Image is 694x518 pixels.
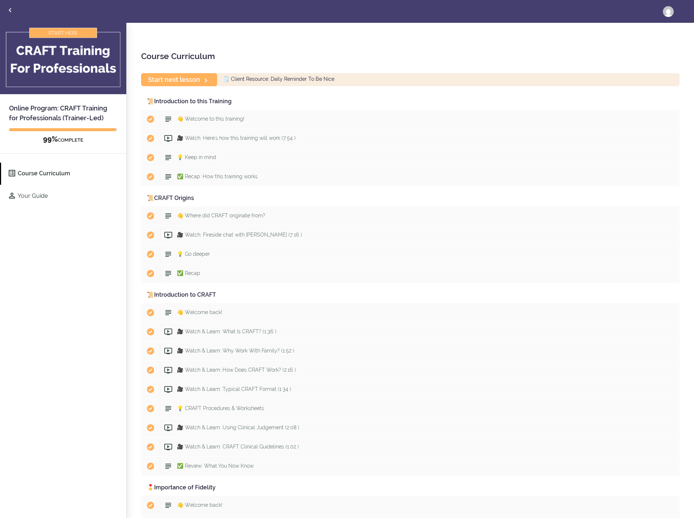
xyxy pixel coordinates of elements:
[177,463,254,469] span: ✅ Review: What You Now Know
[141,73,217,86] a: Start next lesson
[141,167,160,186] span: Completed item
[141,167,680,186] a: Completed item ✅ Recap: How this training works
[141,496,680,515] a: Completed item 👋 Welcome back!
[177,367,296,373] span: 🎥 Watch & Learn: How Does CRAFT Work? (2:16 )
[141,480,680,496] div: 🎖️Importance of Fidelity
[141,93,680,110] div: 📜Introduction to this Training
[141,418,160,437] span: Completed item
[43,135,58,143] span: 99%
[141,361,680,380] a: Completed item 🎥 Watch & Learn: How Does CRAFT Work? (2:16 )
[141,399,680,418] a: Completed item 💡 CRAFT Procedures & Worksheets
[141,361,160,380] span: Completed item
[177,116,244,122] span: 👋 Welcome to this training!
[177,444,299,450] span: 🎥 Watch & Learn: CRAFT Clinical Guidelines (1:02 )
[223,76,334,82] span: 🗒️ Client Resource: Daily Reminder To Be Nice
[177,386,291,392] span: 🎥 Watch & Learn: Typical CRAFT Format (1:34 )
[1,185,126,207] a: Your Guide
[663,6,674,17] img: whitney.kenedy@mntc.edu
[177,309,222,315] span: 👋 Welcome back!
[141,226,680,245] a: Completed item 🎥 Watch: Fireside chat with [PERSON_NAME] (7:16 )
[141,226,160,245] span: Completed item
[141,50,680,62] h2: Course Curriculum
[141,418,680,437] a: Completed item 🎥 Watch & Learn: Using Clinical Judgement (2:08 )
[141,496,160,515] span: Completed item
[177,154,216,160] span: 💡 Keep in mind
[141,264,680,283] a: Completed item ✅ Recap
[177,232,302,238] span: 🎥 Watch: Fireside chat with [PERSON_NAME] (7:16 )
[141,303,160,322] span: Completed item
[141,457,680,476] a: Completed item ✅ Review: What You Now Know
[1,163,126,185] a: Course Curriculum
[141,206,680,225] a: Completed item 👋 Where did CRAFT originate from?
[177,405,264,411] span: 💡 CRAFT Procedures & Worksheets
[177,502,222,508] span: 👋 Welcome back!
[141,322,680,341] a: Completed item 🎥 Watch & Learn: What Is CRAFT? (1:36 )
[177,329,276,334] span: 🎥 Watch & Learn: What Is CRAFT? (1:36 )
[141,148,680,167] a: Completed item 💡 Keep in mind
[141,457,160,476] span: Completed item
[141,206,160,225] span: Completed item
[177,425,299,430] span: 🎥 Watch & Learn: Using Clinical Judgement (2:08 )
[141,342,160,360] span: Completed item
[141,245,160,264] span: Completed item
[141,303,680,322] a: Completed item 👋 Welcome back!
[0,0,20,22] a: Back to courses
[177,348,294,354] span: 🎥 Watch & Learn: Why Work With Family? (1:52 )
[141,110,160,129] span: Completed item
[141,245,680,264] a: Completed item 💡 Go deeper
[141,129,160,148] span: Completed item
[141,264,160,283] span: Completed item
[141,287,680,303] div: 📜Introduction to CRAFT
[141,380,160,399] span: Completed item
[141,342,680,360] a: Completed item 🎥 Watch & Learn: Why Work With Family? (1:52 )
[141,148,160,167] span: Completed item
[6,6,14,14] svg: Back to courses
[141,322,160,341] span: Completed item
[177,174,258,179] span: ✅ Recap: How this training works
[9,135,117,144] div: COMPLETE
[177,270,200,276] span: ✅ Recap
[141,399,160,418] span: Completed item
[141,380,680,399] a: Completed item 🎥 Watch & Learn: Typical CRAFT Format (1:34 )
[141,110,680,129] a: Completed item 👋 Welcome to this training!
[177,135,296,141] span: 🎥 Watch: Here's how this training will work (7:54 )
[141,438,680,456] a: Completed item 🎥 Watch & Learn: CRAFT Clinical Guidelines (1:02 )
[141,129,680,148] a: Completed item 🎥 Watch: Here's how this training will work (7:54 )
[177,213,265,218] span: 👋 Where did CRAFT originate from?
[141,438,160,456] span: Completed item
[141,190,680,206] div: 📜CRAFT Origins
[177,251,210,257] span: 💡 Go deeper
